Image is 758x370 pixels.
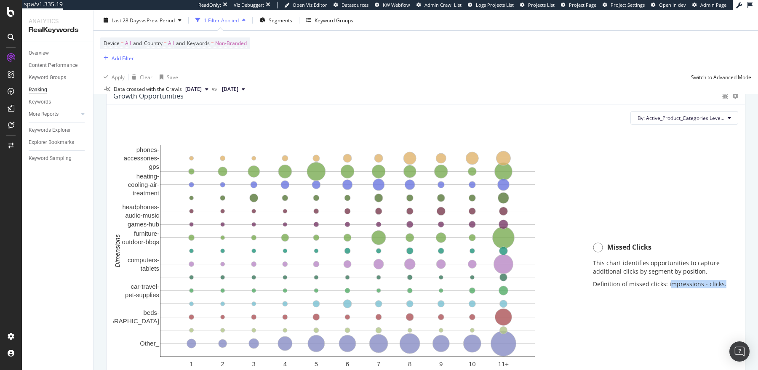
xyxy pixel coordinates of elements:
[212,85,219,93] span: vs
[424,2,462,8] span: Admin Crawl List
[112,54,134,61] div: Add Filter
[722,93,728,99] div: bug
[334,2,368,8] a: Datasources
[29,73,66,82] div: Keyword Groups
[156,70,178,84] button: Save
[377,360,380,367] text: 7
[182,84,212,94] button: [DATE]
[211,40,214,47] span: =
[269,16,292,24] span: Segments
[315,16,353,24] div: Keyword Groups
[128,70,152,84] button: Clear
[140,340,160,347] text: Other_
[133,40,142,47] span: and
[121,40,124,47] span: =
[468,2,514,8] a: Logs Projects List
[700,2,726,8] span: Admin Page
[128,256,159,264] text: computers-
[29,49,87,58] a: Overview
[131,283,159,290] text: car-travel-
[29,138,74,147] div: Explorer Bookmarks
[113,92,184,100] div: Growth Opportunities
[498,360,509,367] text: 11+
[168,37,174,49] span: All
[692,2,726,8] a: Admin Page
[122,238,159,245] text: outdoor-bbqs
[29,154,72,163] div: Keyword Sampling
[342,2,368,8] span: Datasources
[569,2,596,8] span: Project Page
[122,203,159,210] text: headphones-
[469,360,476,367] text: 10
[128,181,159,188] text: cooling-air-
[125,37,131,49] span: All
[29,61,87,70] a: Content Performance
[408,360,411,367] text: 8
[124,155,159,162] text: accessories-
[164,40,167,47] span: =
[93,318,159,325] text: [GEOGRAPHIC_DATA]
[189,360,193,367] text: 1
[29,110,79,119] a: More Reports
[528,2,555,8] span: Projects List
[729,341,750,362] div: Open Intercom Messenger
[29,154,87,163] a: Keyword Sampling
[29,73,87,82] a: Keyword Groups
[100,13,185,27] button: Last 28 DaysvsPrev. Period
[221,360,224,367] text: 2
[114,85,182,93] div: Data crossed with the Crawls
[611,2,645,8] span: Project Settings
[520,2,555,8] a: Projects List
[303,13,357,27] button: Keyword Groups
[29,49,49,58] div: Overview
[141,265,159,272] text: tablets
[176,40,185,47] span: and
[375,2,410,8] a: KW Webflow
[144,40,163,47] span: Country
[256,13,296,27] button: Segments
[416,2,462,8] a: Admin Crawl List
[659,2,686,8] span: Open in dev
[607,242,651,252] span: Missed Clicks
[140,73,152,80] div: Clear
[167,73,178,80] div: Save
[143,309,159,317] text: beds-
[593,280,730,288] p: Definition of missed clicks: impressions - clicks.
[125,212,159,219] text: audio-music
[630,111,738,125] button: By: Active_Product_Categories Level 1
[293,2,327,8] span: Open Viz Editor
[284,2,327,8] a: Open Viz Editor
[29,110,59,119] div: More Reports
[315,360,318,367] text: 5
[192,13,249,27] button: 1 Filter Applied
[215,37,247,49] span: Non-Branded
[29,98,87,106] a: Keywords
[134,230,159,237] text: furniture-
[283,360,287,367] text: 4
[29,85,47,94] div: Ranking
[136,173,159,180] text: heating-
[114,234,121,268] text: Dimensions
[688,70,751,84] button: Switch to Advanced Mode
[29,85,87,94] a: Ranking
[133,189,160,197] text: treatment
[128,221,159,228] text: games-hub
[125,291,159,298] text: pet-supplies
[252,360,256,367] text: 3
[29,138,87,147] a: Explorer Bookmarks
[29,17,86,25] div: Analytics
[383,2,410,8] span: KW Webflow
[104,40,120,47] span: Device
[561,2,596,8] a: Project Page
[593,259,730,276] p: This chart identifies opportunities to capture additional clicks by segment by position.
[112,73,125,80] div: Apply
[100,53,134,63] button: Add Filter
[603,2,645,8] a: Project Settings
[691,73,751,80] div: Switch to Advanced Mode
[112,16,141,24] span: Last 28 Days
[651,2,686,8] a: Open in dev
[136,146,159,154] text: phones-
[149,163,159,170] text: gps
[29,25,86,35] div: RealKeywords
[346,360,349,367] text: 6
